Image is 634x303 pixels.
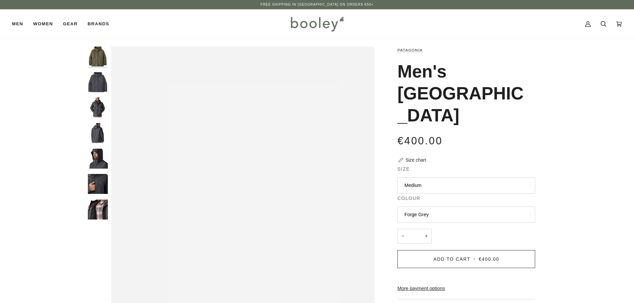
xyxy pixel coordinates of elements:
img: Patagonia Men's Windshadow Parka Forge Grey - Booley Galway [88,72,108,92]
input: Quantity [397,229,432,244]
button: Add to Cart • €400.00 [397,250,535,268]
a: Women [28,9,58,39]
img: Booley [288,14,346,34]
span: Brands [88,21,109,27]
img: Patagonia Men's Windshadow Parka Basin Green - Booley Galway [88,47,108,67]
img: Patagonia Men's Windshadow Parka Forge Grey - Booley Galway [88,123,108,143]
img: Patagonia Men's Windshadow Parka Forge Grey - Booley Galway [88,97,108,117]
button: Forge Grey [397,207,535,223]
span: Colour [397,195,420,202]
button: Medium [397,177,535,194]
img: Patagonia Men's Windshadow Parka Forge Grey - Booley Galway [88,200,108,220]
a: More payment options [397,285,535,292]
a: Men [12,9,28,39]
p: Free Shipping in [GEOGRAPHIC_DATA] on Orders €50+ [261,2,373,7]
span: Women [33,21,53,27]
span: Men [12,21,23,27]
a: Gear [58,9,83,39]
div: Size chart [405,157,426,164]
a: Brands [83,9,114,39]
span: Add to Cart [433,256,470,262]
a: Patagonia [397,48,423,52]
span: • [472,256,477,262]
h1: Men's [GEOGRAPHIC_DATA] [397,61,530,126]
span: €400.00 [397,135,443,147]
span: Gear [63,21,78,27]
span: €400.00 [479,256,499,262]
button: + [421,229,432,244]
img: Patagonia Men's Windshadow Parka Forge Grey - Booley Galway [88,149,108,169]
button: − [397,229,408,244]
img: Patagonia Men's Windshadow Parka Forge Grey - Booley Galway [88,174,108,194]
span: Size [397,166,410,173]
